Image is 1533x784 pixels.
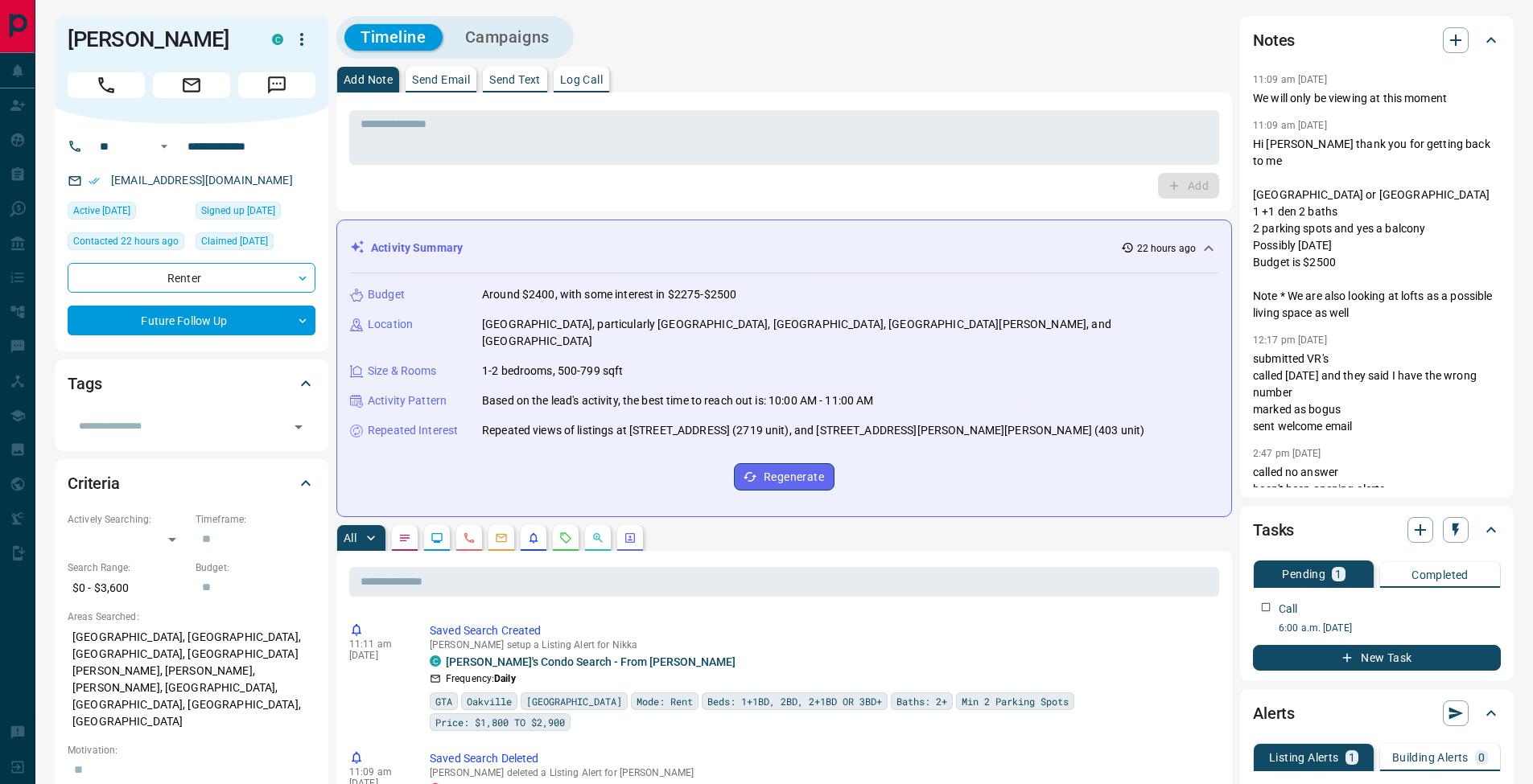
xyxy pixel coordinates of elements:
p: Listing Alerts [1269,752,1339,763]
div: Mon Sep 15 2025 [68,232,188,255]
span: GTA [435,693,452,709]
svg: Lead Browsing Activity [431,532,443,544]
span: Beds: 1+1BD, 2BD, 2+1BD OR 3BD+ [707,693,882,709]
button: New Task [1253,645,1501,671]
span: Baths: 2+ [896,693,947,709]
p: Around $2400, with some interest in $2275-$2500 [482,286,736,303]
p: Budget [368,286,405,303]
span: Message [238,72,315,98]
p: [PERSON_NAME] setup a Listing Alert for Nikka [430,639,1213,651]
p: We will only be viewing at this moment [1253,90,1501,107]
div: Future Follow Up [68,306,315,335]
span: Active [DATE] [73,203,130,219]
p: Areas Searched: [68,610,315,624]
h2: Criteria [68,470,120,496]
p: [GEOGRAPHIC_DATA], particularly [GEOGRAPHIC_DATA], [GEOGRAPHIC_DATA], [GEOGRAPHIC_DATA][PERSON_NA... [482,316,1218,350]
h2: Notes [1253,27,1295,53]
div: Fri Jun 30 2023 [196,232,315,255]
p: submitted VR's called [DATE] and they said I have the wrong number marked as bogus sent welcome e... [1253,351,1501,435]
p: [PERSON_NAME] deleted a Listing Alert for [PERSON_NAME] [430,767,1213,778]
svg: Listing Alerts [527,532,540,544]
button: Open [287,416,310,438]
p: called no answer hasn't been opening alerts marking email as bogus [1253,464,1501,515]
p: 1-2 bedrooms, 500-799 sqft [482,363,623,380]
p: Size & Rooms [368,363,437,380]
span: Min 2 Parking Spots [962,693,1069,709]
button: Open [155,137,174,156]
div: Alerts [1253,694,1501,733]
span: Call [68,72,145,98]
div: Renter [68,263,315,293]
p: Log Call [560,74,603,85]
p: Budget: [196,560,315,575]
div: Sat Sep 13 2025 [68,202,188,224]
button: Regenerate [734,463,834,491]
svg: Calls [463,532,476,544]
a: [EMAIL_ADDRESS][DOMAIN_NAME] [111,174,293,187]
h1: [PERSON_NAME] [68,27,248,52]
button: Timeline [344,24,443,51]
h2: Tags [68,371,101,396]
p: Frequency: [446,671,516,686]
span: Price: $1,800 TO $2,900 [435,714,565,730]
p: 22 hours ago [1137,241,1196,256]
p: Activity Summary [371,240,463,257]
svg: Email Verified [89,175,100,187]
span: Mode: Rent [637,693,693,709]
p: Send Email [412,74,470,85]
span: Oakville [467,693,512,709]
div: condos.ca [272,34,283,45]
p: Saved Search Created [430,622,1213,639]
a: [PERSON_NAME]'s Condo Search - From [PERSON_NAME] [446,655,736,668]
h2: Alerts [1253,700,1295,726]
p: 11:09 am [DATE] [1253,74,1327,85]
div: Tags [68,364,315,403]
p: 11:11 am [349,638,406,650]
p: 0 [1478,752,1485,763]
p: All [344,532,356,544]
p: Search Range: [68,560,188,575]
h2: Tasks [1253,517,1294,543]
p: 1 [1335,569,1341,580]
svg: Emails [495,532,508,544]
div: condos.ca [430,655,441,667]
p: Motivation: [68,743,315,757]
p: 11:09 am [DATE] [1253,120,1327,131]
button: Campaigns [449,24,566,51]
p: 12:17 pm [DATE] [1253,335,1327,346]
svg: Agent Actions [624,532,637,544]
svg: Requests [559,532,572,544]
p: [DATE] [349,650,406,661]
p: 11:09 am [349,766,406,778]
p: Pending [1282,569,1325,580]
p: 1 [1349,752,1355,763]
svg: Notes [398,532,411,544]
p: Hi [PERSON_NAME] thank you for getting back to me [GEOGRAPHIC_DATA] or [GEOGRAPHIC_DATA] 1 +1 den... [1253,136,1501,322]
p: Location [368,316,413,333]
p: Saved Search Deleted [430,750,1213,767]
p: Based on the lead's activity, the best time to reach out is: 10:00 AM - 11:00 AM [482,392,874,409]
p: Repeated Interest [368,422,458,439]
span: [GEOGRAPHIC_DATA] [526,693,622,709]
p: Call [1279,601,1298,618]
div: Mon Mar 07 2022 [196,202,315,224]
p: Building Alerts [1392,752,1469,763]
strong: Daily [494,673,516,684]
span: Email [153,72,230,98]
div: Criteria [68,464,315,503]
span: Contacted 22 hours ago [73,233,179,249]
p: Add Note [344,74,393,85]
svg: Opportunities [591,532,604,544]
p: 2:47 pm [DATE] [1253,448,1321,459]
p: $0 - $3,600 [68,575,188,601]
p: 6:00 a.m. [DATE] [1279,621,1501,635]
div: Tasks [1253,511,1501,549]
p: [GEOGRAPHIC_DATA], [GEOGRAPHIC_DATA], [GEOGRAPHIC_DATA], [GEOGRAPHIC_DATA][PERSON_NAME], [PERSON_... [68,624,315,735]
p: Activity Pattern [368,392,447,409]
p: Actively Searching: [68,512,188,527]
div: Notes [1253,21,1501,60]
div: Activity Summary22 hours ago [350,233,1218,263]
p: Timeframe: [196,512,315,527]
p: Repeated views of listings at [STREET_ADDRESS] (2719 unit), and [STREET_ADDRESS][PERSON_NAME][PER... [482,422,1144,439]
span: Claimed [DATE] [201,233,268,249]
